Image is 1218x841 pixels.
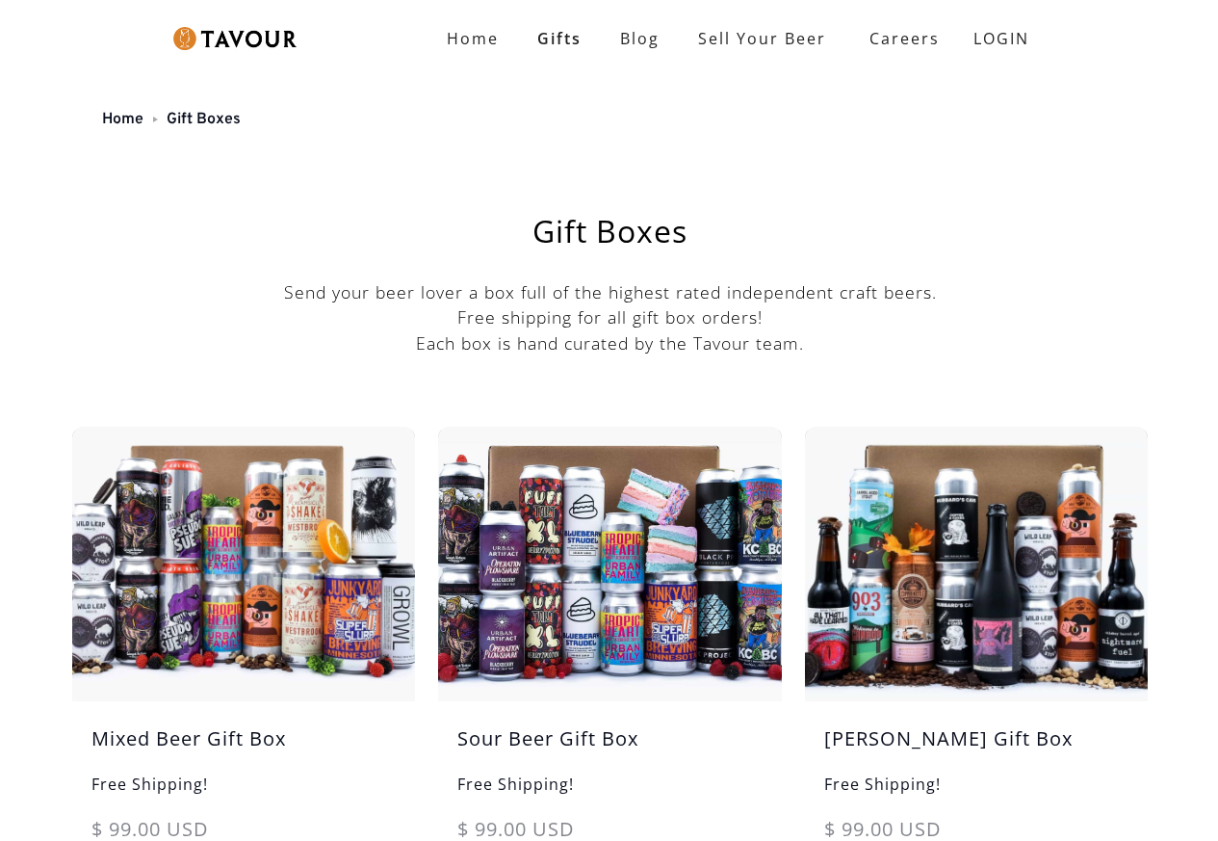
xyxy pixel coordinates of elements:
[518,19,601,58] a: Gifts
[869,19,940,58] strong: Careers
[805,724,1148,773] h5: [PERSON_NAME] Gift Box
[438,724,781,773] h5: Sour Beer Gift Box
[72,773,415,815] h6: Free Shipping!
[954,19,1049,58] a: LOGIN
[845,12,954,66] a: Careers
[167,110,241,129] a: Gift Boxes
[438,773,781,815] h6: Free Shipping!
[601,19,679,58] a: Blog
[102,110,143,129] a: Home
[447,28,499,49] strong: Home
[120,216,1100,247] h1: Gift Boxes
[428,19,518,58] a: Home
[72,279,1148,355] p: Send your beer lover a box full of the highest rated independent craft beers. Free shipping for a...
[679,19,845,58] a: Sell Your Beer
[805,773,1148,815] h6: Free Shipping!
[72,724,415,773] h5: Mixed Beer Gift Box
